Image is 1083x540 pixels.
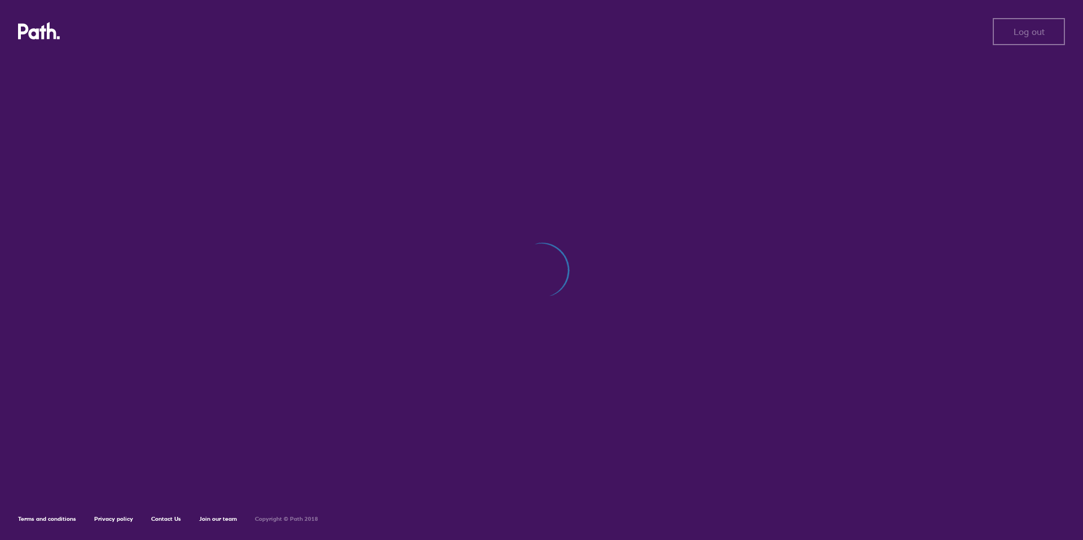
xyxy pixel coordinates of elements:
[199,515,237,523] a: Join our team
[18,515,76,523] a: Terms and conditions
[1014,27,1045,37] span: Log out
[94,515,133,523] a: Privacy policy
[255,516,318,523] h6: Copyright © Path 2018
[151,515,181,523] a: Contact Us
[993,18,1065,45] button: Log out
